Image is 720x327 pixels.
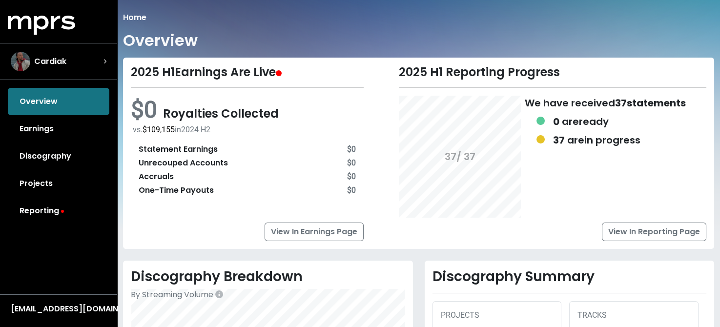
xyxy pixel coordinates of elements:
a: Earnings [8,115,109,143]
div: [EMAIL_ADDRESS][DOMAIN_NAME] [11,303,106,315]
div: Unrecouped Accounts [139,157,228,169]
img: The selected account / producer [11,52,30,71]
a: View In Reporting Page [602,223,706,241]
div: $0 [347,157,356,169]
span: Cardiak [34,56,66,67]
span: $109,155 [143,125,175,134]
span: By Streaming Volume [131,289,213,300]
div: vs. in 2024 H2 [133,124,364,136]
h1: Overview [123,31,198,50]
a: Reporting [8,197,109,225]
div: $0 [347,143,356,155]
span: $0 [131,96,163,123]
div: $0 [347,171,356,183]
a: Discography [8,143,109,170]
div: Accruals [139,171,174,183]
div: One-Time Payouts [139,184,214,196]
h2: Discography Summary [432,268,707,285]
button: [EMAIL_ADDRESS][DOMAIN_NAME] [8,303,109,315]
div: 2025 H1 Reporting Progress [399,65,706,80]
nav: breadcrumb [123,12,714,23]
span: Royalties Collected [163,105,279,122]
b: 37 [553,133,565,147]
div: Statement Earnings [139,143,218,155]
h2: Discography Breakdown [131,268,405,285]
div: $0 [347,184,356,196]
div: are ready [553,114,609,129]
b: 37 statements [615,96,686,110]
div: We have received [525,96,686,218]
div: PROJECTS [441,309,554,321]
b: 0 [553,115,559,128]
li: Home [123,12,146,23]
div: TRACKS [577,309,690,321]
a: mprs logo [8,19,75,30]
a: View In Earnings Page [265,223,364,241]
a: Projects [8,170,109,197]
div: are in progress [553,133,640,147]
div: 2025 H1 Earnings Are Live [131,65,364,80]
